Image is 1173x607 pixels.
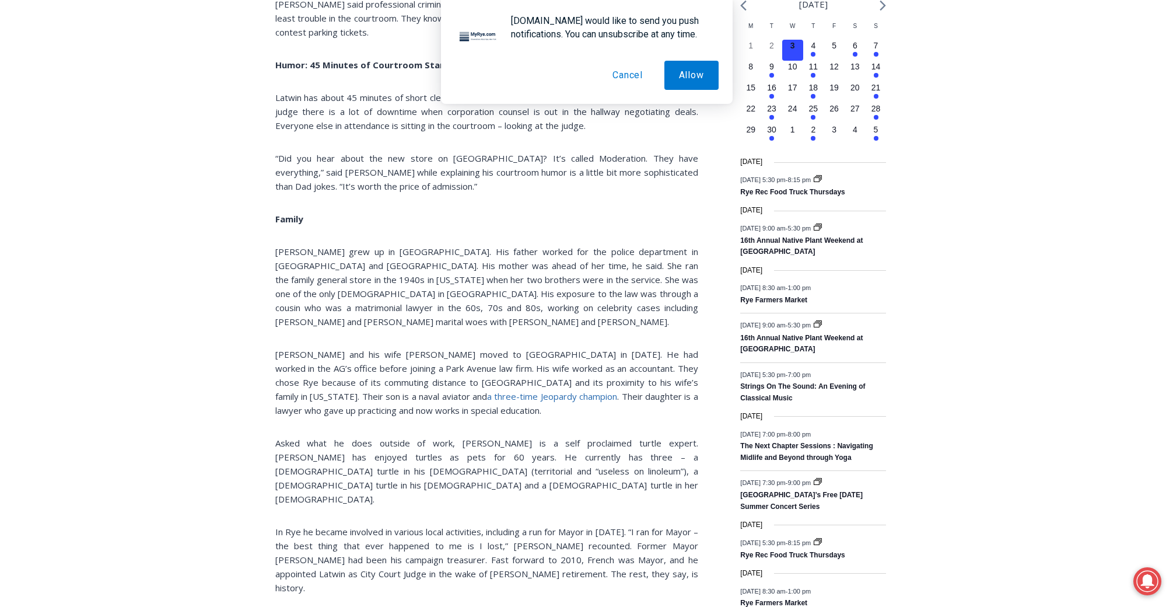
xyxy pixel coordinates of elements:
button: 1 [782,124,803,145]
span: “Did you hear about the new store on [GEOGRAPHIC_DATA]? It’s called Moderation. They have everyth... [275,152,698,192]
time: - [740,479,813,486]
span: 9:00 pm [787,479,811,486]
a: Rye Rec Food Truck Thursdays [740,188,845,197]
button: 22 [740,103,761,124]
a: Strings On The Sound: An Evening of Classical Music [740,382,865,403]
a: Intern @ [DOMAIN_NAME] [281,113,565,145]
button: 25 Has events [803,103,824,124]
span: . Their daughter is a lawyer who gave up practicing and now works in special education. [275,390,698,416]
h4: [PERSON_NAME] Read Sanctuary Fall Fest: [DATE] [9,117,149,144]
span: [DATE] 8:30 am [740,587,785,594]
em: Has events [811,136,815,141]
time: 29 [746,125,755,134]
time: 25 [809,104,818,113]
div: "We would have speakers with experience in local journalism speak to us about their experiences a... [295,1,551,113]
span: 5:30 pm [787,322,811,329]
span: Asked what he does outside of work, [PERSON_NAME] is a self proclaimed turtle expert. [PERSON_NAM... [275,437,698,505]
button: 4 [845,124,866,145]
span: [DATE] 9:00 am [740,322,785,329]
button: Allow [664,61,719,90]
a: Open Tues. - Sun. [PHONE_NUMBER] [1,117,117,145]
img: notification icon [455,14,502,61]
span: [DATE] 5:30 pm [740,371,785,378]
time: - [740,224,813,231]
span: [DATE] 7:30 pm [740,479,785,486]
time: 24 [788,104,797,113]
time: 2 [811,125,815,134]
span: In Rye he became involved in various local activities, including a run for Mayor in [DATE]. “I ra... [275,526,698,594]
time: - [740,284,811,291]
span: 8:00 pm [787,430,811,437]
time: 27 [850,104,860,113]
a: [PERSON_NAME] Read Sanctuary Fall Fest: [DATE] [1,116,169,145]
button: Cancel [598,61,657,90]
time: 28 [871,104,881,113]
time: - [740,371,811,378]
span: [DATE] 9:00 am [740,224,785,231]
div: / [130,99,133,110]
span: 1:00 pm [787,587,811,594]
div: 6 [136,99,141,110]
a: 16th Annual Native Plant Weekend at [GEOGRAPHIC_DATA] [740,236,863,257]
time: - [740,539,813,546]
span: [DATE] 7:00 pm [740,430,785,437]
span: [PERSON_NAME] grew up in [GEOGRAPHIC_DATA]. His father worked for the police department in [GEOGR... [275,246,698,327]
span: Latwin has about 45 minutes of short clean jokes he would use to work the courtroom. He explains ... [275,92,698,131]
time: 5 [874,125,878,134]
time: 4 [853,125,857,134]
time: [DATE] [740,265,762,276]
time: 1 [790,125,795,134]
em: Has events [769,136,774,141]
a: [GEOGRAPHIC_DATA]’s Free [DATE] Summer Concert Series [740,491,863,511]
em: Has events [769,115,774,120]
span: 1:00 pm [787,284,811,291]
button: 27 [845,103,866,124]
div: "...watching a master [PERSON_NAME] chef prepare an omakase meal is fascinating dinner theater an... [120,73,166,139]
button: 5 Has events [866,124,887,145]
em: Has events [874,115,878,120]
span: 5:30 pm [787,224,811,231]
div: [DOMAIN_NAME] would like to send you push notifications. You can unsubscribe at any time. [502,14,719,41]
div: Face Painting [122,34,163,96]
span: Open Tues. - Sun. [PHONE_NUMBER] [3,120,114,165]
button: 29 [740,124,761,145]
button: 3 [824,124,845,145]
a: a three-time Jeopardy champion [487,390,617,402]
span: [DATE] 8:30 am [740,284,785,291]
time: [DATE] [740,411,762,422]
a: The Next Chapter Sessions : Navigating Midlife and Beyond through Yoga [740,442,873,462]
time: [DATE] [740,519,762,531]
time: 3 [832,125,836,134]
span: 7:00 pm [787,371,811,378]
time: [DATE] [740,205,762,216]
time: 23 [767,104,776,113]
button: 30 Has events [761,124,782,145]
span: Intern @ [DOMAIN_NAME] [305,116,541,142]
button: 2 Has events [803,124,824,145]
time: - [740,430,811,437]
a: 16th Annual Native Plant Weekend at [GEOGRAPHIC_DATA] [740,334,863,354]
em: Has events [811,115,815,120]
time: [DATE] [740,156,762,168]
a: Rye Farmers Market [740,296,807,305]
button: 28 Has events [866,103,887,124]
em: Has events [874,136,878,141]
button: 23 Has events [761,103,782,124]
b: Family [275,213,303,225]
span: [PERSON_NAME] and his wife [PERSON_NAME] moved to [GEOGRAPHIC_DATA] in [DATE]. He had worked in t... [275,348,698,402]
time: - [740,176,813,183]
time: [DATE] [740,568,762,579]
time: 30 [767,125,776,134]
span: 8:15 pm [787,539,811,546]
div: 3 [122,99,127,110]
time: 22 [746,104,755,113]
time: - [740,322,813,329]
span: 8:15 pm [787,176,811,183]
span: [DATE] 5:30 pm [740,539,785,546]
span: [DATE] 5:30 pm [740,176,785,183]
time: 26 [829,104,839,113]
button: 24 [782,103,803,124]
a: Rye Rec Food Truck Thursdays [740,551,845,560]
time: - [740,587,811,594]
